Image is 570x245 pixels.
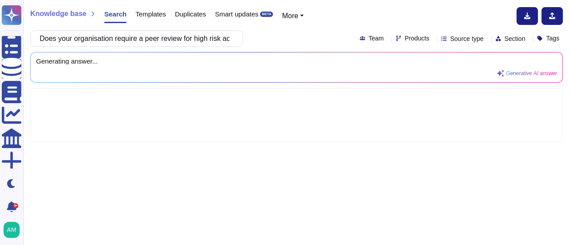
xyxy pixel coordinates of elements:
[35,31,234,46] input: Search a question or template...
[282,11,304,21] button: More
[215,11,259,17] span: Smart updates
[30,10,86,17] span: Knowledge base
[175,11,206,17] span: Duplicates
[506,71,557,76] span: Generative AI answer
[405,35,429,41] span: Products
[282,12,298,20] span: More
[104,11,126,17] span: Search
[260,12,273,17] div: BETA
[13,203,18,209] div: 9+
[450,36,484,42] span: Source type
[505,36,525,42] span: Section
[2,220,26,240] button: user
[135,11,166,17] span: Templates
[36,58,557,64] span: Generating answer...
[369,35,384,41] span: Team
[546,35,559,41] span: Tags
[4,222,20,238] img: user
